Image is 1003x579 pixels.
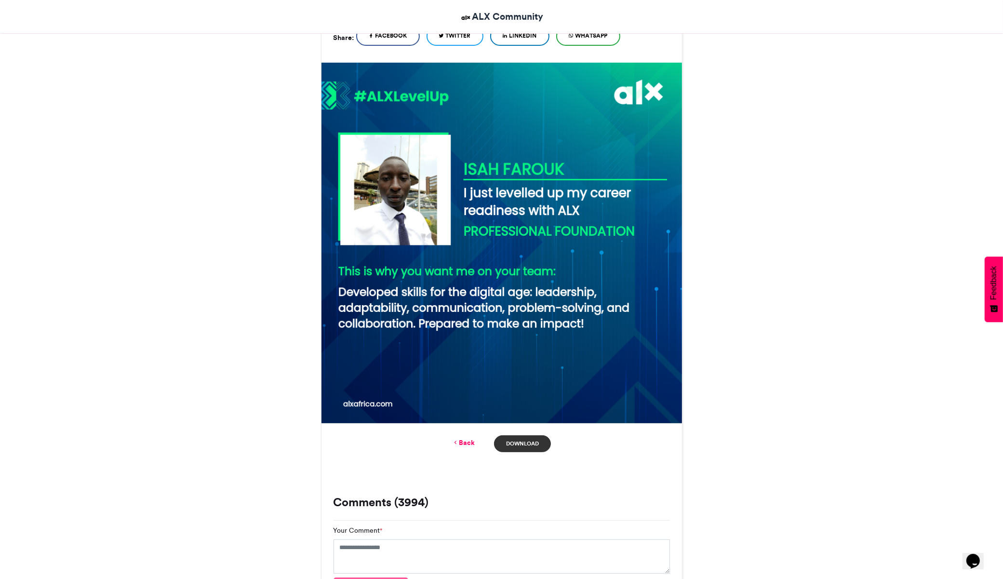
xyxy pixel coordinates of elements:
[356,27,420,46] a: Facebook
[985,256,1003,322] button: Feedback - Show survey
[321,63,682,423] img: Entry download
[460,12,472,24] img: ALX Community
[990,266,998,300] span: Feedback
[556,27,620,46] a: WhatsApp
[334,497,670,508] h3: Comments (3994)
[494,435,550,452] a: Download
[963,540,993,569] iframe: chat widget
[427,27,483,46] a: Twitter
[446,31,471,40] span: Twitter
[334,31,354,44] h5: Share:
[490,27,549,46] a: LinkedIn
[460,10,543,24] a: ALX Community
[452,438,475,448] a: Back
[375,31,407,40] span: Facebook
[509,31,537,40] span: LinkedIn
[334,525,383,536] label: Your Comment
[575,31,608,40] span: WhatsApp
